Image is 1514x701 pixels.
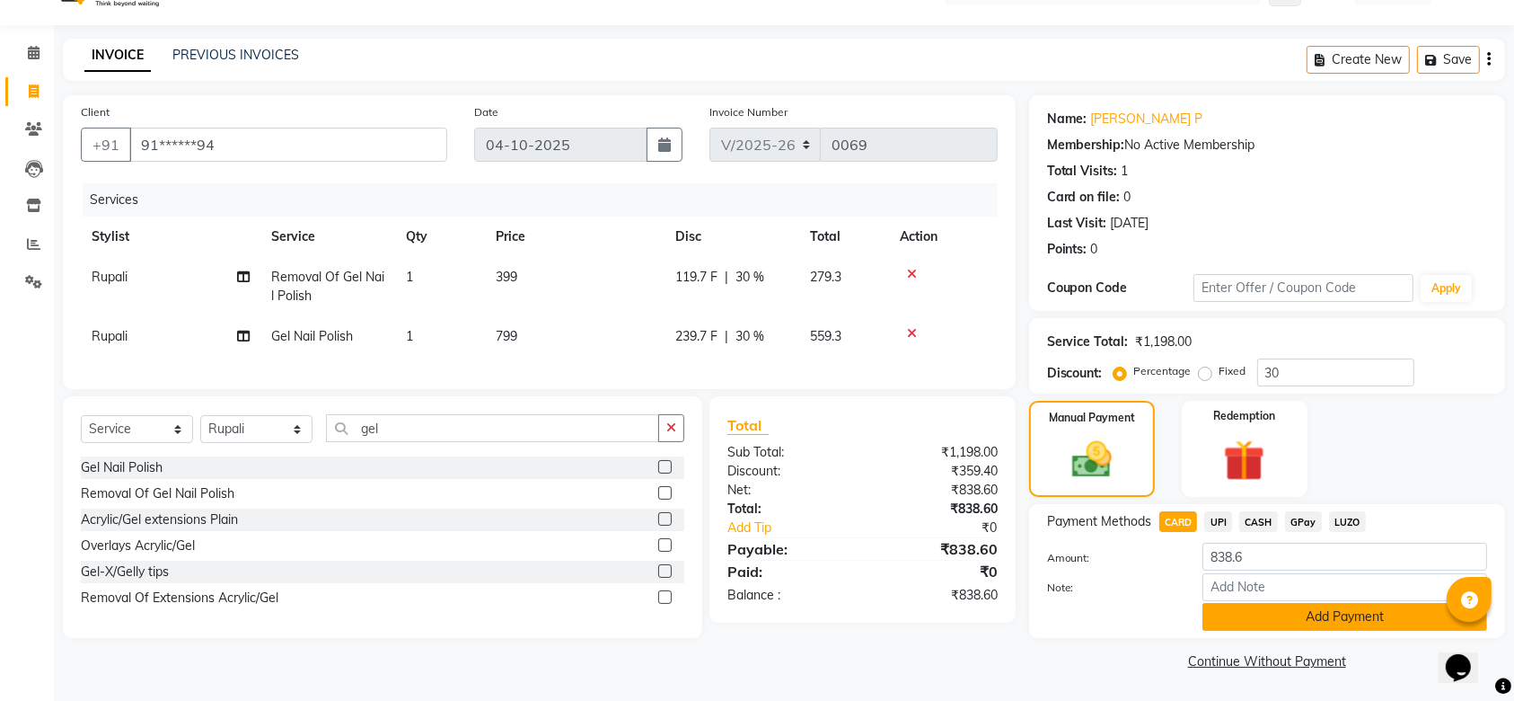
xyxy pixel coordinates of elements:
span: 239.7 F [675,327,717,346]
th: Total [799,217,889,257]
span: Gel Nail Polish [271,328,353,344]
div: Gel-X/Gelly tips [81,563,169,581]
div: Paid: [714,561,862,582]
span: 30 % [735,268,764,287]
div: No Active Membership [1047,136,1487,155]
img: _gift.svg [1210,435,1278,486]
div: Card on file: [1047,188,1121,207]
div: Membership: [1047,136,1125,155]
div: Net: [714,481,862,500]
span: 399 [496,269,517,285]
th: Action [889,217,998,257]
span: GPay [1285,511,1322,532]
a: PREVIOUS INVOICES [172,47,299,63]
a: INVOICE [84,40,151,72]
div: ₹838.60 [862,586,1010,605]
img: _cash.svg [1060,437,1124,483]
label: Redemption [1213,408,1275,424]
th: Stylist [81,217,260,257]
span: 559.3 [810,328,841,344]
button: Add Payment [1202,603,1487,631]
div: 0 [1091,240,1098,259]
div: Discount: [714,462,862,481]
span: | [725,268,728,287]
div: ₹359.40 [862,462,1010,481]
div: Total: [714,500,862,519]
div: Acrylic/Gel extensions Plain [81,510,238,529]
input: Add Note [1202,573,1487,601]
div: Service Total: [1047,333,1129,351]
label: Client [81,104,110,120]
iframe: chat widget [1439,629,1496,683]
th: Service [260,217,395,257]
input: Search or Scan [326,414,659,442]
span: Rupali [92,328,128,344]
div: Overlays Acrylic/Gel [81,537,195,555]
span: CASH [1239,511,1278,532]
div: ₹838.60 [862,500,1010,519]
button: +91 [81,128,131,162]
span: 119.7 F [675,268,717,287]
span: 30 % [735,327,764,346]
div: Total Visits: [1047,162,1118,181]
div: ₹1,198.00 [1136,333,1193,351]
div: Services [83,183,1011,217]
span: 799 [496,328,517,344]
span: CARD [1159,511,1198,532]
div: [DATE] [1111,214,1149,233]
label: Fixed [1219,363,1246,379]
span: Payment Methods [1047,512,1152,531]
label: Percentage [1134,363,1192,379]
th: Qty [395,217,485,257]
div: Name: [1047,110,1087,129]
th: Price [485,217,665,257]
div: ₹838.60 [862,538,1010,560]
div: ₹838.60 [862,481,1010,500]
button: Apply [1421,275,1472,302]
button: Create New [1307,46,1410,74]
span: 1 [406,269,413,285]
div: 1 [1122,162,1129,181]
div: Last Visit: [1047,214,1107,233]
a: [PERSON_NAME] P [1091,110,1203,129]
div: Points: [1047,240,1087,259]
input: Enter Offer / Coupon Code [1193,274,1413,302]
label: Note: [1034,580,1189,596]
label: Date [474,104,498,120]
a: Add Tip [714,519,887,537]
div: Sub Total: [714,443,862,462]
div: Gel Nail Polish [81,458,163,477]
label: Manual Payment [1049,410,1135,426]
div: ₹0 [887,519,1011,537]
span: LUZO [1329,511,1366,532]
span: Rupali [92,269,128,285]
span: | [725,327,728,346]
span: 279.3 [810,269,841,285]
div: ₹0 [862,561,1010,582]
div: Discount: [1047,364,1103,383]
input: Search by Name/Mobile/Email/Code [129,128,447,162]
div: 0 [1124,188,1131,207]
th: Disc [665,217,799,257]
label: Invoice Number [709,104,788,120]
span: 1 [406,328,413,344]
span: Removal Of Gel Nail Polish [271,269,384,304]
span: UPI [1204,511,1232,532]
input: Amount [1202,543,1487,571]
a: Continue Without Payment [1033,652,1501,671]
div: Balance : [714,586,862,605]
div: Payable: [714,538,862,560]
button: Save [1417,46,1480,74]
div: Removal Of Gel Nail Polish [81,484,234,503]
span: Total [727,416,769,435]
div: Removal Of Extensions Acrylic/Gel [81,589,278,608]
div: Coupon Code [1047,279,1193,297]
label: Amount: [1034,550,1189,566]
div: ₹1,198.00 [862,443,1010,462]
